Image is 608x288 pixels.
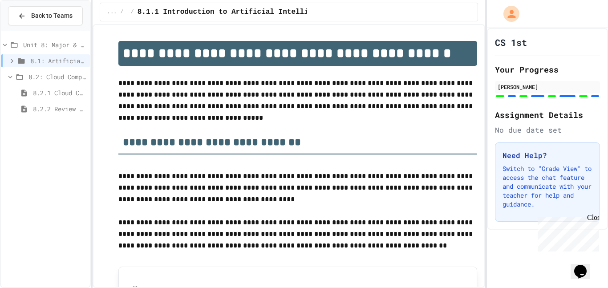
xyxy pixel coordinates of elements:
[138,7,330,17] span: 8.1.1 Introduction to Artificial Intelligence
[503,164,592,209] p: Switch to "Grade View" to access the chat feature and communicate with your teacher for help and ...
[571,252,599,279] iframe: chat widget
[503,150,592,161] h3: Need Help?
[495,36,527,49] h1: CS 1st
[534,214,599,251] iframe: chat widget
[33,104,86,114] span: 8.2.2 Review - Cloud Computing
[498,83,597,91] div: [PERSON_NAME]
[120,8,123,16] span: /
[31,11,73,20] span: Back to Teams
[494,4,522,24] div: My Account
[8,6,83,25] button: Back to Teams
[495,125,600,135] div: No due date set
[28,72,86,81] span: 8.2: Cloud Computing
[30,56,86,65] span: 8.1: Artificial Intelligence Basics
[131,8,134,16] span: /
[33,88,86,97] span: 8.2.1 Cloud Computing: Transforming the Digital World
[495,109,600,121] h2: Assignment Details
[23,40,86,49] span: Unit 8: Major & Emerging Technologies
[495,63,600,76] h2: Your Progress
[107,8,117,16] span: ...
[4,4,61,57] div: Chat with us now!Close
